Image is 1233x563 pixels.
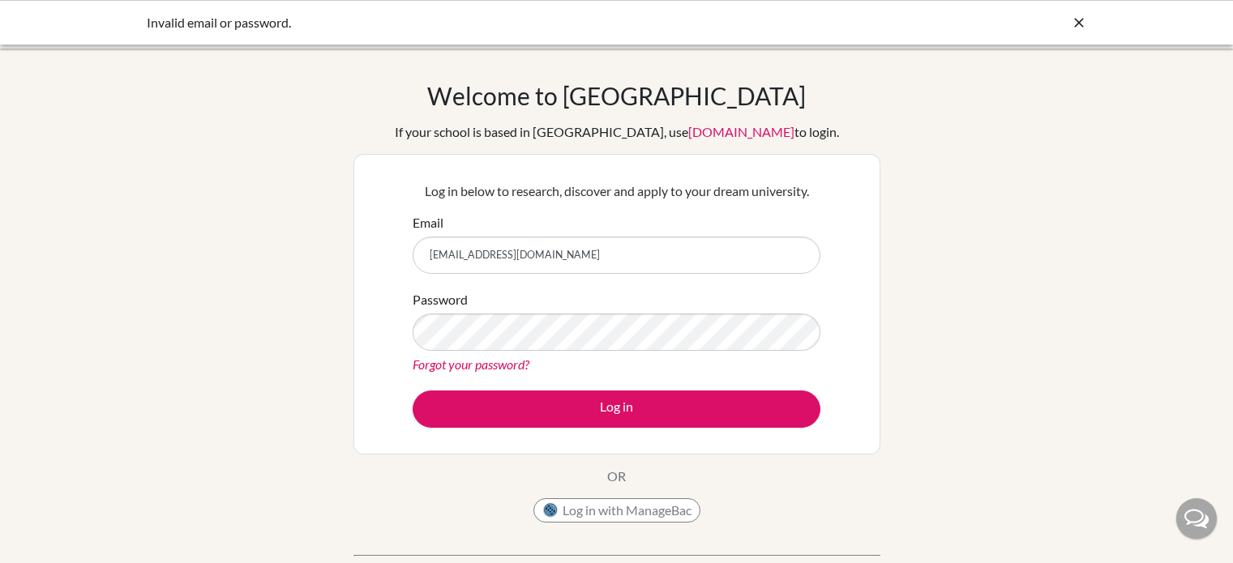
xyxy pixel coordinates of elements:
[413,290,468,309] label: Password
[413,213,443,232] label: Email
[147,13,844,32] div: Invalid email or password.
[427,81,806,110] h1: Welcome to [GEOGRAPHIC_DATA]
[395,122,839,142] div: If your school is based in [GEOGRAPHIC_DATA], use to login.
[413,356,529,372] a: Forgot your password?
[413,181,820,201] p: Log in below to research, discover and apply to your dream university.
[688,124,794,139] a: [DOMAIN_NAME]
[413,390,820,428] button: Log in
[607,467,626,486] p: OR
[533,498,700,522] button: Log in with ManageBac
